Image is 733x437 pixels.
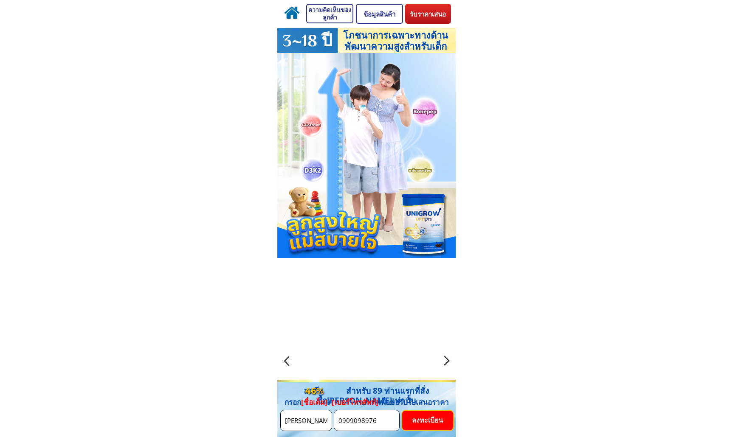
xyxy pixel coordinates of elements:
[336,410,397,431] input: หมายเลขโทรศัพท์ *
[301,397,327,407] span: [ชื่อเต็ม]
[335,29,456,52] h3: โภชนาการเฉพาะทางด้านพัฒนาความสูงสำหรับเด็ก
[274,31,341,51] h3: 3~18 ปี
[269,398,465,406] div: กรอก + เพื่อขอรับใบเสนอราคา
[403,3,453,25] p: รับราคาเสนอ
[277,386,456,406] div: ลดถึง สำหรับ 89 ท่านแรกที่สั่งซื้อ[PERSON_NAME]เท่านั้น
[307,5,352,22] p: ความคิดเห็นของลูกค้า
[332,397,378,407] span: [เบอร์โทรศัพท์]
[402,411,453,430] p: ลงทะเบียน
[300,386,329,396] div: 46%
[283,410,330,431] input: ชื่อเต็ม *
[357,5,402,23] p: ข้อมูลสินค้า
